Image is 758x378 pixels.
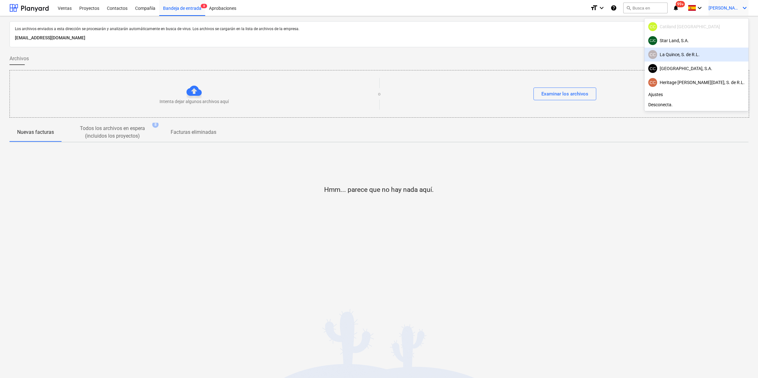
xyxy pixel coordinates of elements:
[648,22,745,31] div: Catiland [GEOGRAPHIC_DATA]
[648,36,657,45] div: Carlos Joel Cedeno
[650,24,656,29] span: CC
[650,66,656,71] span: CC
[644,100,748,110] div: Desconecta.
[648,50,657,59] div: Carlos Cedeno
[650,80,656,85] span: CC
[648,78,657,87] div: Carlos Cedeno
[648,78,745,87] div: Heritage [PERSON_NAME][DATE], S. de R.L.
[648,64,745,73] div: [GEOGRAPHIC_DATA], S.A.
[648,50,745,59] div: La Quince, S. de R.L.
[650,52,656,57] span: CC
[644,89,748,100] div: Ajustes
[648,36,745,45] div: Star Land, S.A.
[648,64,657,73] div: Carlos Cedeno
[650,39,656,42] span: CJC
[648,22,657,31] div: Carlos Cedeno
